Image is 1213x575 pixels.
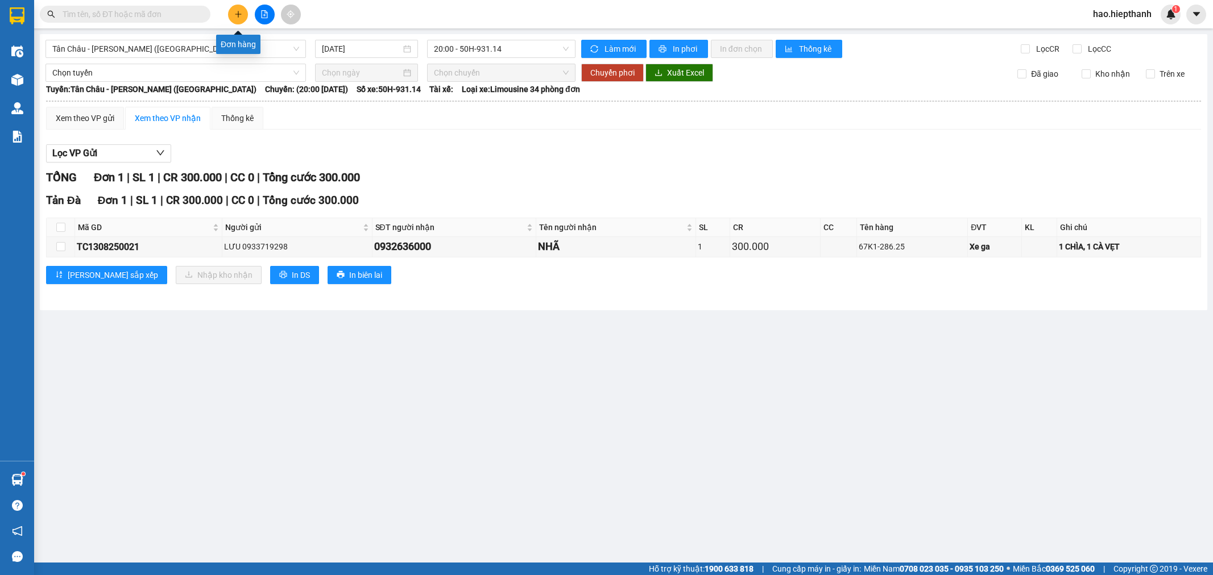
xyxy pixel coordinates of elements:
span: In DS [292,269,310,281]
div: Thống kê [221,112,254,124]
span: Chọn tuyến [52,64,299,81]
img: logo-vxr [10,7,24,24]
span: Tài xế: [429,83,453,95]
span: Đơn 1 [98,194,128,207]
input: Tìm tên, số ĐT hoặc mã đơn [63,8,197,20]
span: Tổng cước 300.000 [263,170,360,184]
span: Tân Châu - Hồ Chí Minh (Giường) [52,40,299,57]
button: downloadNhập kho nhận [176,266,262,284]
span: file-add [260,10,268,18]
span: Thống kê [799,43,833,55]
span: CC 0 [231,194,254,207]
th: SL [696,218,730,237]
span: bar-chart [785,45,794,54]
span: | [226,194,229,207]
span: Người gửi [225,221,361,234]
th: Tên hàng [857,218,968,237]
span: 1 [1174,5,1178,13]
span: CR 300.000 [163,170,222,184]
div: 67K1-286.25 [859,240,966,253]
span: In biên lai [349,269,382,281]
button: sort-ascending[PERSON_NAME] sắp xếp [46,266,167,284]
span: printer [659,45,668,54]
span: Chuyến: (20:00 [DATE]) [265,83,348,95]
span: | [225,170,227,184]
img: solution-icon [11,131,23,143]
div: Xem theo VP nhận [135,112,201,124]
span: Loại xe: Limousine 34 phòng đơn [462,83,580,95]
button: downloadXuất Excel [645,64,713,82]
th: KL [1022,218,1057,237]
span: | [160,194,163,207]
span: TỔNG [46,170,77,184]
span: 20:00 - 50H-931.14 [434,40,568,57]
div: TC1308250021 [77,240,220,254]
span: Lọc CR [1032,43,1061,55]
span: SĐT người nhận [375,221,524,234]
span: CC 0 [230,170,254,184]
span: message [12,551,23,562]
th: ĐVT [968,218,1022,237]
div: LƯU 0933719298 [224,240,370,253]
span: question-circle [12,500,23,511]
span: | [130,194,133,207]
td: NHÃ [536,237,696,257]
span: notification [12,526,23,536]
span: copyright [1150,565,1158,573]
strong: 1900 633 818 [705,564,754,573]
div: 1 CHÌA, 1 CÀ VẸT [1059,240,1198,253]
div: Đơn hàng [216,35,260,54]
span: Cung cấp máy in - giấy in: [772,562,861,575]
span: Miền Nam [864,562,1004,575]
span: plus [234,10,242,18]
span: printer [279,270,287,280]
span: Tên người nhận [539,221,684,234]
button: plus [228,5,248,24]
span: | [762,562,764,575]
span: [PERSON_NAME] sắp xếp [68,269,158,281]
sup: 1 [1172,5,1180,13]
span: sync [590,45,600,54]
button: printerIn biên lai [328,266,391,284]
strong: 0708 023 035 - 0935 103 250 [900,564,1004,573]
span: ⚪️ [1007,566,1010,571]
th: CC [821,218,857,237]
span: aim [287,10,295,18]
span: caret-down [1191,9,1202,19]
span: | [1103,562,1105,575]
span: down [156,148,165,157]
span: | [158,170,160,184]
th: Ghi chú [1057,218,1200,237]
input: 13/08/2025 [322,43,401,55]
span: | [257,194,260,207]
input: Chọn ngày [322,66,401,79]
div: 0932636000 [374,239,534,255]
button: syncLàm mới [581,40,647,58]
span: Trên xe [1155,68,1189,80]
button: Chuyển phơi [581,64,644,82]
div: 300.000 [732,239,818,255]
b: Tuyến: Tân Châu - [PERSON_NAME] ([GEOGRAPHIC_DATA]) [46,85,256,94]
span: Tản Đà [46,194,81,207]
span: CR 300.000 [166,194,223,207]
button: In đơn chọn [711,40,773,58]
span: Số xe: 50H-931.14 [357,83,421,95]
span: Mã GD [78,221,210,234]
div: 1 [698,240,728,253]
span: SL 1 [133,170,155,184]
th: CR [730,218,821,237]
span: Tổng cước 300.000 [263,194,359,207]
span: Xuất Excel [667,66,704,79]
button: printerIn DS [270,266,319,284]
span: printer [337,270,345,280]
button: caret-down [1186,5,1206,24]
span: download [655,69,663,78]
span: Chọn chuyến [434,64,568,81]
span: Hỗ trợ kỹ thuật: [649,562,754,575]
div: NHÃ [538,239,694,255]
img: icon-new-feature [1166,9,1176,19]
strong: 0369 525 060 [1046,564,1095,573]
span: | [257,170,260,184]
span: Kho nhận [1091,68,1135,80]
span: Đã giao [1026,68,1063,80]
